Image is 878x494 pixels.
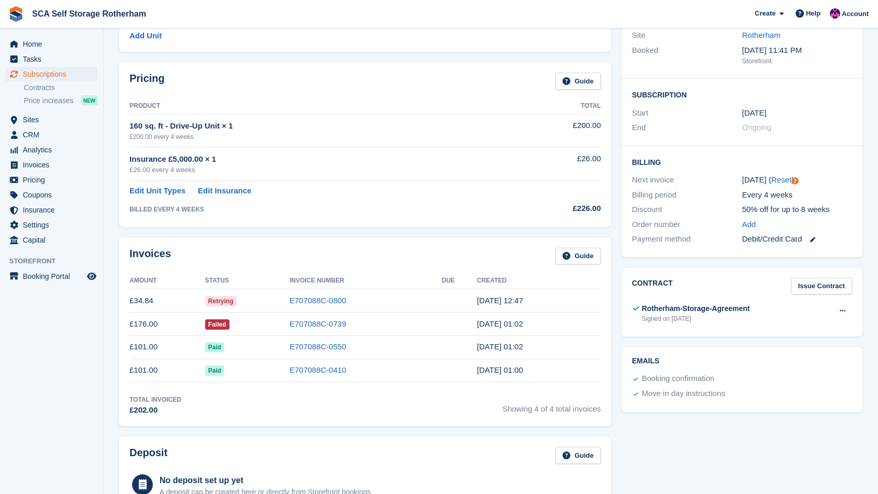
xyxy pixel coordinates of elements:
a: menu [5,112,98,127]
a: SCA Self Storage Rotherham [28,5,150,22]
div: BILLED EVERY 4 WEEKS [129,205,513,214]
div: [DATE] 11:41 PM [742,45,853,57]
a: Add [742,219,756,231]
a: Add Unit [129,30,162,42]
a: Rotherham [742,31,781,39]
time: 2025-08-12 11:47:50 UTC [477,296,523,305]
div: £226.00 [513,203,601,215]
div: Start [632,107,742,119]
div: £202.00 [129,404,181,416]
img: stora-icon-8386f47178a22dfd0bd8f6a31ec36ba5ce8667c1dd55bd0f319d3a0aa187defe.svg [8,6,24,22]
a: menu [5,128,98,142]
div: End [632,122,742,134]
h2: Pricing [129,73,165,90]
a: menu [5,188,98,202]
span: Home [23,37,85,51]
div: £200.00 every 4 weeks [129,132,513,142]
span: Retrying [205,296,237,306]
a: menu [5,158,98,172]
div: £26.00 every 4 weeks [129,165,513,175]
th: Invoice Number [290,273,442,289]
td: £101.00 [129,359,205,382]
h2: Contract [632,278,673,295]
div: Total Invoiced [129,395,181,404]
div: Next invoice [632,174,742,186]
a: E707088C-0550 [290,342,346,351]
th: Product [129,98,513,115]
a: Edit Unit Types [129,185,185,197]
th: Amount [129,273,205,289]
span: Analytics [23,143,85,157]
a: Guide [555,73,601,90]
a: E707088C-0739 [290,319,346,328]
a: menu [5,143,98,157]
a: E707088C-0410 [290,365,346,374]
time: 2025-06-09 00:00:49 UTC [477,365,523,374]
span: Coupons [23,188,85,202]
span: CRM [23,128,85,142]
span: Ongoing [742,123,772,132]
span: Failed [205,319,229,330]
span: Invoices [23,158,85,172]
h2: Emails [632,357,852,365]
a: Reset [771,175,791,184]
span: Subscriptions [23,67,85,81]
a: Guide [555,447,601,464]
a: menu [5,173,98,187]
h2: Subscription [632,89,852,100]
div: Tooltip anchor [790,176,800,186]
a: menu [5,37,98,51]
th: Due [442,273,477,289]
a: menu [5,269,98,284]
div: Site [632,30,742,41]
h2: Deposit [129,447,167,464]
h2: Invoices [129,248,171,265]
div: Order number [632,219,742,231]
div: NEW [81,95,98,106]
div: Rotherham-Storage-Agreement [642,303,750,314]
div: [DATE] ( ) [742,174,853,186]
span: Paid [205,365,224,376]
a: Issue Contract [791,278,852,295]
span: Storefront [9,256,103,266]
td: £101.00 [129,335,205,359]
div: 160 sq. ft - Drive-Up Unit × 1 [129,120,513,132]
span: Sites [23,112,85,127]
span: Create [755,8,775,19]
a: Edit Insurance [198,185,251,197]
td: £200.00 [513,114,601,147]
h2: Billing [632,157,852,167]
a: Contracts [24,83,98,93]
th: Status [205,273,290,289]
img: Sam Chapman [830,8,840,19]
a: menu [5,218,98,232]
div: Booking confirmation [642,373,714,385]
th: Total [513,98,601,115]
div: 50% off for up to 8 weeks [742,204,853,216]
span: Account [842,9,869,19]
div: Move in day instructions [642,388,725,400]
div: Storefront [742,56,853,66]
a: Guide [555,248,601,265]
div: Billing period [632,189,742,201]
div: Every 4 weeks [742,189,853,201]
span: Tasks [23,52,85,66]
a: Preview store [85,270,98,283]
div: Payment method [632,233,742,245]
time: 2025-08-04 00:02:05 UTC [477,319,523,328]
div: Debit/Credit Card [742,233,853,245]
th: Created [477,273,601,289]
div: Insurance £5,000.00 × 1 [129,153,513,165]
td: £26.00 [513,147,601,181]
span: Pricing [23,173,85,187]
div: Discount [632,204,742,216]
span: Booking Portal [23,269,85,284]
span: Paid [205,342,224,352]
td: £34.84 [129,289,205,313]
div: Signed on [DATE] [642,314,750,323]
span: Help [806,8,821,19]
span: Capital [23,233,85,247]
span: Price increases [24,96,74,106]
a: menu [5,233,98,247]
td: £176.00 [129,313,205,336]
